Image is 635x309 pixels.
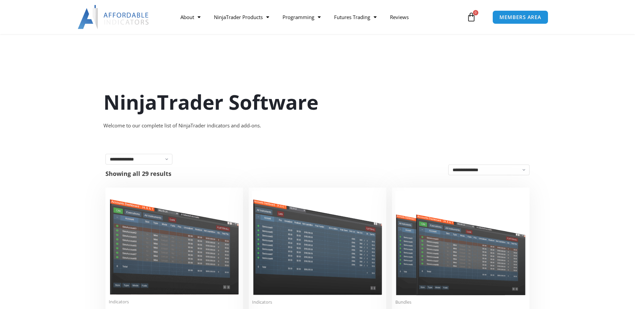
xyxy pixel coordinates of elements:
h1: NinjaTrader Software [103,88,532,116]
span: MEMBERS AREA [499,15,541,20]
a: Futures Trading [327,9,383,25]
div: Welcome to our complete list of NinjaTrader indicators and add-ons. [103,121,532,130]
select: Shop order [448,165,530,175]
span: Indicators [252,299,383,305]
nav: Menu [174,9,465,25]
a: About [174,9,207,25]
a: Programming [276,9,327,25]
span: 0 [473,10,478,15]
a: NinjaTrader Products [207,9,276,25]
span: Bundles [395,299,526,305]
a: MEMBERS AREA [492,10,548,24]
a: Reviews [383,9,415,25]
img: Duplicate Account Actions [109,191,240,295]
img: Accounts Dashboard Suite [395,191,526,295]
img: LogoAI | Affordable Indicators – NinjaTrader [78,5,150,29]
span: Indicators [109,299,240,305]
p: Showing all 29 results [105,171,171,177]
img: Account Risk Manager [252,191,383,295]
a: 0 [457,7,486,27]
